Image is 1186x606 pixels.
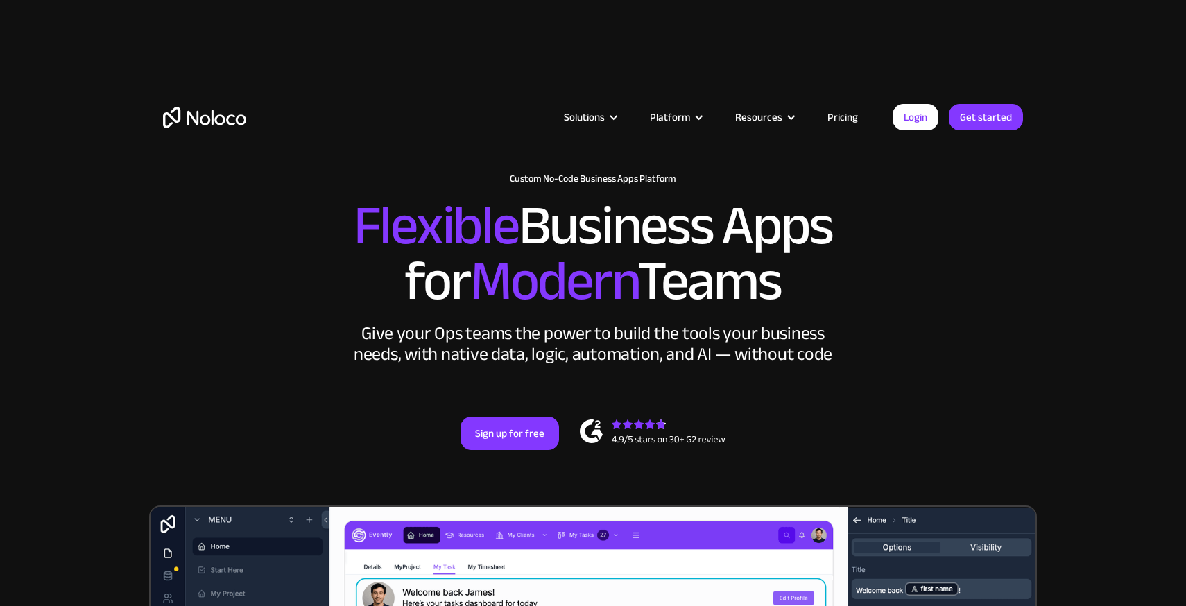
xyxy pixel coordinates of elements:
[163,107,246,128] a: home
[470,230,637,333] span: Modern
[163,198,1023,309] h2: Business Apps for Teams
[350,323,836,365] div: Give your Ops teams the power to build the tools your business needs, with native data, logic, au...
[949,104,1023,130] a: Get started
[564,108,605,126] div: Solutions
[893,104,938,130] a: Login
[810,108,875,126] a: Pricing
[633,108,718,126] div: Platform
[718,108,810,126] div: Resources
[547,108,633,126] div: Solutions
[461,417,559,450] a: Sign up for free
[650,108,690,126] div: Platform
[354,174,519,277] span: Flexible
[735,108,782,126] div: Resources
